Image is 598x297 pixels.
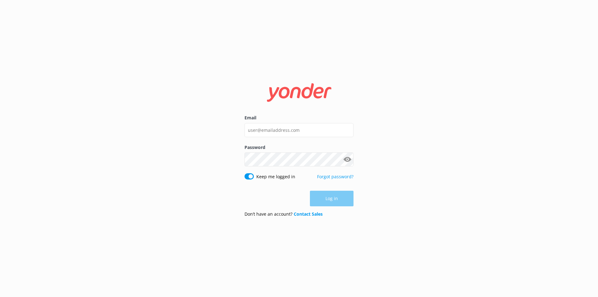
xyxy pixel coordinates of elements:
[256,173,295,180] label: Keep me logged in
[341,153,354,166] button: Show password
[317,174,354,180] a: Forgot password?
[244,114,354,121] label: Email
[244,123,354,137] input: user@emailaddress.com
[244,211,323,218] p: Don’t have an account?
[244,144,354,151] label: Password
[294,211,323,217] a: Contact Sales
